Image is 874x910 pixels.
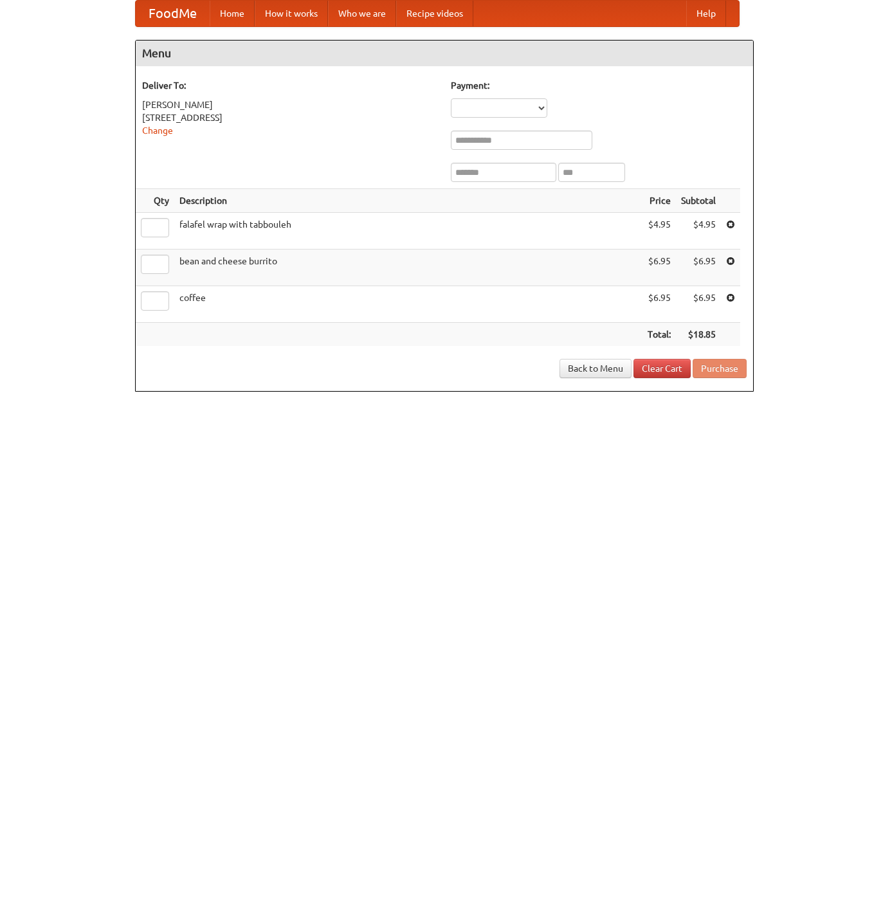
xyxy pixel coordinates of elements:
[642,250,676,286] td: $6.95
[396,1,473,26] a: Recipe videos
[676,286,721,323] td: $6.95
[174,286,642,323] td: coffee
[136,189,174,213] th: Qty
[676,250,721,286] td: $6.95
[633,359,691,378] a: Clear Cart
[142,98,438,111] div: [PERSON_NAME]
[142,125,173,136] a: Change
[642,213,676,250] td: $4.95
[328,1,396,26] a: Who we are
[686,1,726,26] a: Help
[676,323,721,347] th: $18.85
[174,213,642,250] td: falafel wrap with tabbouleh
[642,286,676,323] td: $6.95
[451,79,747,92] h5: Payment:
[210,1,255,26] a: Home
[136,1,210,26] a: FoodMe
[676,189,721,213] th: Subtotal
[642,323,676,347] th: Total:
[642,189,676,213] th: Price
[676,213,721,250] td: $4.95
[560,359,632,378] a: Back to Menu
[142,79,438,92] h5: Deliver To:
[255,1,328,26] a: How it works
[142,111,438,124] div: [STREET_ADDRESS]
[693,359,747,378] button: Purchase
[174,250,642,286] td: bean and cheese burrito
[136,41,753,66] h4: Menu
[174,189,642,213] th: Description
